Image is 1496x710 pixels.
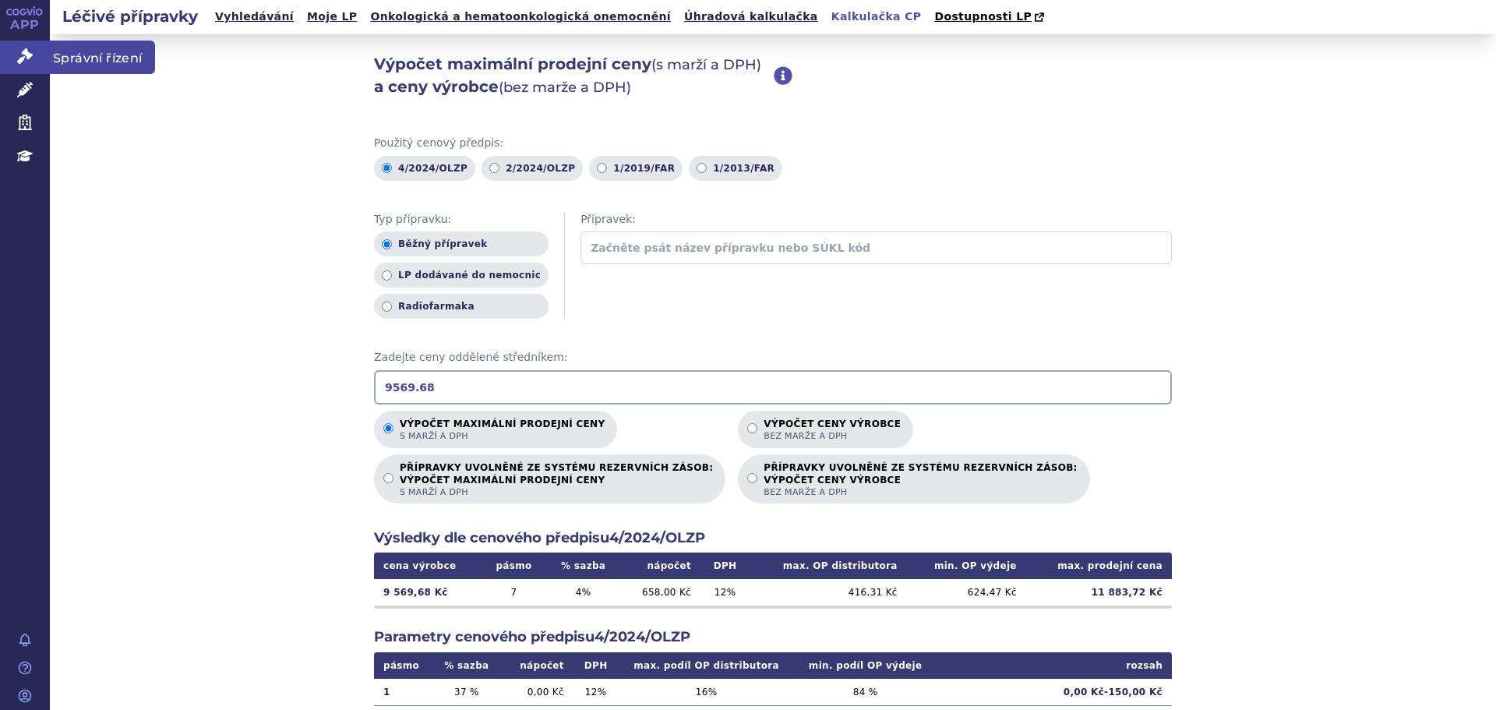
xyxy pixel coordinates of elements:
[374,53,774,98] h2: Výpočet maximální prodejní ceny a ceny výrobce
[374,579,482,606] td: 9 569,68 Kč
[374,136,1172,151] span: Použitý cenový předpis:
[374,350,1172,366] span: Zadejte ceny oddělené středníkem:
[374,553,482,579] th: cena výrobce
[400,486,713,498] span: s marží a DPH
[382,270,392,281] input: LP dodávané do nemocnic
[374,652,432,679] th: pásmo
[618,679,794,706] td: 16 %
[374,528,1172,548] h2: Výsledky dle cenového předpisu 4/2024/OLZP
[400,474,713,486] strong: VÝPOČET MAXIMÁLNÍ PRODEJNÍ CENY
[374,679,432,706] td: 1
[937,679,1172,706] td: 0,00 Kč - 150,00 Kč
[546,553,621,579] th: % sazba
[499,79,631,96] span: (bez marže a DPH)
[764,419,901,442] p: Výpočet ceny výrobce
[302,6,362,27] a: Moje LP
[374,231,549,256] label: Běžný přípravek
[50,5,210,27] h2: Léčivé přípravky
[374,263,549,288] label: LP dodávané do nemocnic
[907,553,1026,579] th: min. OP výdeje
[1026,579,1172,606] td: 11 883,72 Kč
[573,679,619,706] td: 12 %
[764,430,901,442] span: bez marže a DPH
[937,652,1172,679] th: rozsah
[400,419,605,442] p: Výpočet maximální prodejní ceny
[621,553,700,579] th: nápočet
[489,163,499,173] input: 2/2024/OLZP
[651,56,761,73] span: (s marží a DPH)
[580,231,1172,264] input: Začněte psát název přípravku nebo SÚKL kód
[1026,553,1172,579] th: max. prodejní cena
[750,553,906,579] th: max. OP distributora
[382,163,392,173] input: 4/2024/OLZP
[210,6,298,27] a: Vyhledávání
[930,6,1052,28] a: Dostupnosti LP
[365,6,676,27] a: Onkologická a hematoonkologická onemocnění
[795,679,937,706] td: 84 %
[382,239,392,249] input: Běžný přípravek
[546,579,621,606] td: 4 %
[374,294,549,319] label: Radiofarmaka
[432,652,500,679] th: % sazba
[589,156,683,181] label: 1/2019/FAR
[934,10,1032,23] span: Dostupnosti LP
[697,163,707,173] input: 1/2013/FAR
[689,156,782,181] label: 1/2013/FAR
[747,473,757,483] input: PŘÍPRAVKY UVOLNĚNÉ ZE SYSTÉMU REZERVNÍCH ZÁSOB:VÝPOČET CENY VÝROBCEbez marže a DPH
[700,579,750,606] td: 12 %
[374,212,549,228] span: Typ přípravku:
[795,652,937,679] th: min. podíl OP výdeje
[400,430,605,442] span: s marží a DPH
[374,156,475,181] label: 4/2024/OLZP
[907,579,1026,606] td: 624,47 Kč
[618,652,794,679] th: max. podíl OP distributora
[482,579,546,606] td: 7
[500,652,573,679] th: nápočet
[432,679,500,706] td: 37 %
[764,462,1077,498] p: PŘÍPRAVKY UVOLNĚNÉ ZE SYSTÉMU REZERVNÍCH ZÁSOB:
[750,579,906,606] td: 416,31 Kč
[374,627,1172,647] h2: Parametry cenového předpisu 4/2024/OLZP
[383,423,393,433] input: Výpočet maximální prodejní cenys marží a DPH
[580,212,1172,228] span: Přípravek:
[700,553,750,579] th: DPH
[621,579,700,606] td: 658,00 Kč
[50,41,155,73] span: Správní řízení
[764,474,1077,486] strong: VÝPOČET CENY VÝROBCE
[764,486,1077,498] span: bez marže a DPH
[400,462,713,498] p: PŘÍPRAVKY UVOLNĚNÉ ZE SYSTÉMU REZERVNÍCH ZÁSOB:
[500,679,573,706] td: 0,00 Kč
[382,302,392,312] input: Radiofarmaka
[679,6,823,27] a: Úhradová kalkulačka
[747,423,757,433] input: Výpočet ceny výrobcebez marže a DPH
[573,652,619,679] th: DPH
[597,163,607,173] input: 1/2019/FAR
[374,370,1172,404] input: Zadejte ceny oddělené středníkem
[482,156,583,181] label: 2/2024/OLZP
[383,473,393,483] input: PŘÍPRAVKY UVOLNĚNÉ ZE SYSTÉMU REZERVNÍCH ZÁSOB:VÝPOČET MAXIMÁLNÍ PRODEJNÍ CENYs marží a DPH
[827,6,926,27] a: Kalkulačka CP
[482,553,546,579] th: pásmo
